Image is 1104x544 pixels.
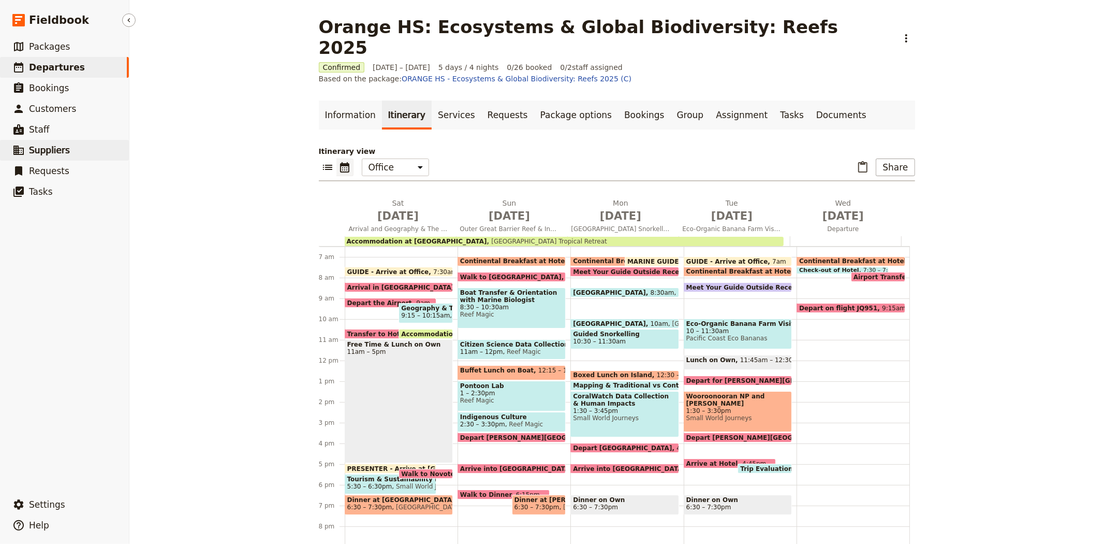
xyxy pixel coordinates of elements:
[799,267,863,274] span: Check-out of Hotel
[29,520,49,531] span: Help
[460,413,563,421] span: Indigenous Culture
[674,289,757,296] span: Fitzroy Island Adventures
[684,267,792,277] div: Continental Breakfast at Hotel
[347,299,417,306] span: Depart the Airport
[882,305,906,311] span: 9:15am
[460,274,566,280] span: Walk to [GEOGRAPHIC_DATA]
[684,459,776,468] div: Arrive at Hotel4:45pm
[460,311,563,318] span: Reef Magic
[345,225,452,233] span: Arrival and Geography & The Reef Presentation
[399,469,453,479] div: Walk to Novotel for Presentation & Dinner
[512,495,566,515] div: Dinner at [PERSON_NAME][GEOGRAPHIC_DATA]6:30 – 7:30pm[PERSON_NAME]'s Cafe
[686,496,789,504] span: Dinner on Own
[319,101,382,130] a: Information
[573,268,736,275] span: Meet Your Guide Outside Reception & Depart
[345,474,437,494] div: Tourism & Sustainability Presentation5:30 – 6:30pmSmall World Journeys
[863,267,904,274] span: 7:30 – 7:45am
[460,348,503,355] span: 11am – 12pm
[684,433,792,442] div: Depart [PERSON_NAME][GEOGRAPHIC_DATA]
[573,331,676,338] span: Guided Snorkelling
[458,464,566,474] div: Arrive into [GEOGRAPHIC_DATA]
[561,62,623,73] span: 0 / 2 staff assigned
[668,320,738,327] span: [GEOGRAPHIC_DATA]
[319,253,345,261] div: 7 am
[618,101,670,130] a: Bookings
[742,460,766,467] span: 4:45pm
[774,101,810,130] a: Tasks
[345,329,437,339] div: Transfer to Hotel10:30am
[571,208,670,224] span: [DATE]
[738,464,792,474] div: Trip Evaluations
[683,198,782,224] h2: Tue
[683,208,782,224] span: [DATE]
[29,62,85,73] span: Departures
[345,267,453,277] div: GUIDE - Arrive at Office7:30am
[460,208,559,224] span: [DATE]
[319,274,345,282] div: 8 am
[402,75,631,83] a: ORANGE HS - Ecosystems & Global Biodiversity: Reefs 2025 (C)
[799,305,882,311] span: Depart on flight JQ951
[686,284,849,291] span: Meet Your Guide Outside Reception & Depart
[570,495,679,515] div: Dinner on Own6:30 – 7:30pm
[686,268,798,275] span: Continental Breakfast at Hotel
[347,331,411,337] span: Transfer to Hotel
[671,101,710,130] a: Group
[319,17,891,58] h1: Orange HS: Ecosystems & Global Biodiversity: Reefs 2025
[854,159,872,176] button: Paste itinerary item
[573,320,650,327] span: [GEOGRAPHIC_DATA]
[686,258,773,265] span: GUIDE - Arrive at Office
[573,504,618,511] span: 6:30 – 7:30pm
[573,407,676,414] span: 1:30 – 3:45pm
[740,356,803,368] span: 11:45am – 12:30pm
[686,460,742,467] span: Arrive at Hotel
[686,377,860,384] span: Depart for [PERSON_NAME][GEOGRAPHIC_DATA]
[373,62,430,73] span: [DATE] – [DATE]
[570,370,679,380] div: Boxed Lunch on Island12:30 – 1pm
[460,397,563,404] span: Reef Magic
[122,13,136,27] button: Hide menu
[460,421,505,428] span: 2:30 – 3:30pm
[799,257,911,265] span: Continental Breakfast at Hotel
[319,398,345,406] div: 2 pm
[345,237,784,246] div: Accommodation at [GEOGRAPHIC_DATA][GEOGRAPHIC_DATA] Tropical Retreat
[567,198,679,236] button: Mon [DATE][GEOGRAPHIC_DATA] Snorkelling & [GEOGRAPHIC_DATA]
[438,62,499,73] span: 5 days / 4 nights
[401,470,553,477] span: Walk to Novotel for Presentation & Dinner
[460,367,538,374] span: Buffet Lunch on Boat
[345,282,453,292] div: Arrival in [GEOGRAPHIC_DATA]
[382,101,432,130] a: Itinerary
[853,274,948,280] span: Airport Transfer & Depart
[460,491,516,498] span: Walk to Dinner
[797,267,889,274] div: Check-out of Hotel7:30 – 7:45am
[347,284,459,291] span: Arrival in [GEOGRAPHIC_DATA]
[29,83,69,93] span: Bookings
[460,304,563,311] span: 8:30 – 10:30am
[794,198,893,224] h2: Wed
[349,208,448,224] span: [DATE]
[392,483,462,490] span: Small World Journeys
[458,272,566,282] div: Walk to [GEOGRAPHIC_DATA]
[570,267,679,277] div: Meet Your Guide Outside Reception & Depart
[570,319,679,328] div: [GEOGRAPHIC_DATA]10am[GEOGRAPHIC_DATA]
[460,465,577,472] span: Arrive into [GEOGRAPHIC_DATA]
[573,289,650,296] span: [GEOGRAPHIC_DATA]
[570,329,679,349] div: Guided Snorkelling10:30 – 11:30am
[458,412,566,432] div: Indigenous Culture2:30 – 3:30pmReef Magic
[29,145,70,155] span: Suppliers
[573,445,676,451] span: Depart [GEOGRAPHIC_DATA]
[458,339,566,360] div: Citizen Science Data Collection & Species & Predator Identification11am – 12pmReef Magic
[401,312,450,319] span: 9:15 – 10:15am
[458,256,566,266] div: Continental Breakfast at Hotel
[507,62,552,73] span: 0/26 booked
[625,256,679,266] div: MARINE GUIDES - Arrive at Office
[570,391,679,437] div: CoralWatch Data Collection & Human Impacts1:30 – 3:45pmSmall World Journeys
[851,272,905,282] div: Airport Transfer & Depart
[794,208,893,224] span: [DATE]
[686,407,789,414] span: 1:30 – 3:30pm
[460,382,563,390] span: Pontoon Lab
[679,225,786,233] span: Eco-Organic Banana Farm Visit, [GEOGRAPHIC_DATA] & Rainforest Waterfalls
[401,331,621,337] span: Accommodation at [GEOGRAPHIC_DATA] [GEOGRAPHIC_DATA]
[571,198,670,224] h2: Mon
[505,421,543,428] span: Reef Magic
[684,391,792,432] div: Wooroonooran NP and [PERSON_NAME][GEOGRAPHIC_DATA]1:30 – 3:30pmSmall World Journeys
